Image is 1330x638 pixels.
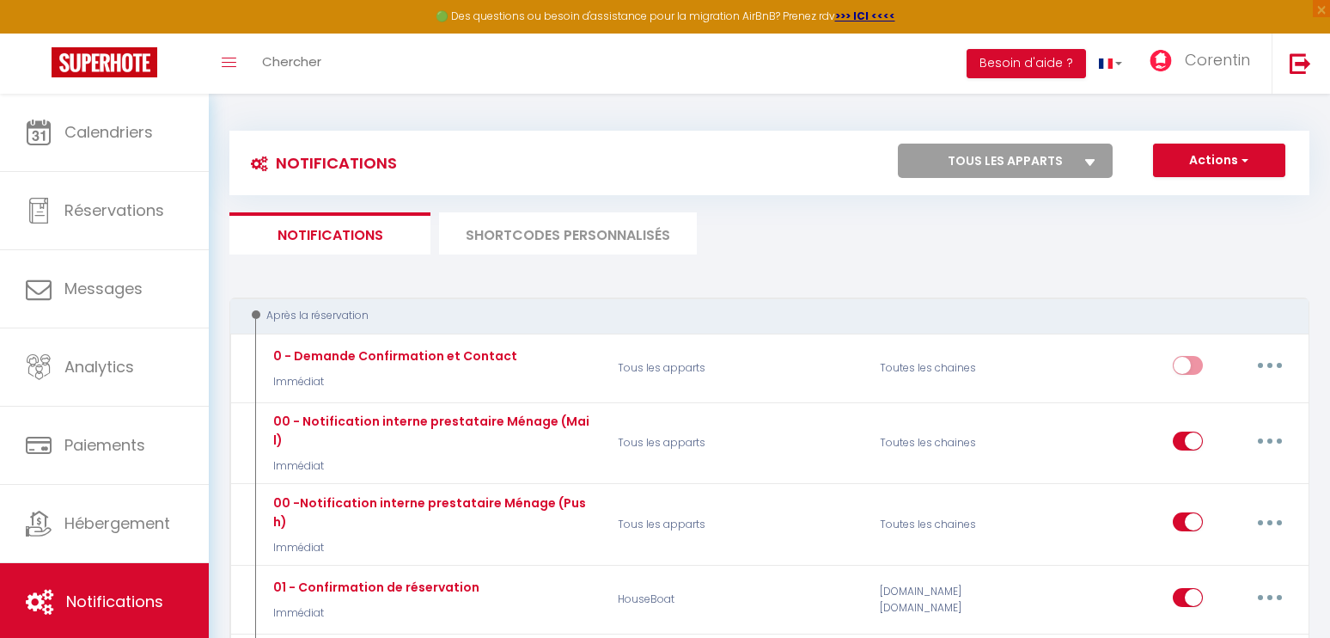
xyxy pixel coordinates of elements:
img: logout [1290,52,1311,74]
div: Toutes les chaines [869,494,1043,556]
a: Chercher [249,34,334,94]
li: SHORTCODES PERSONNALISÉS [439,212,697,255]
p: Tous les apparts [607,343,869,393]
p: Tous les apparts [607,494,869,556]
div: 00 -Notification interne prestataire Ménage (Push) [269,494,595,531]
div: 00 - Notification interne prestataire Ménage (Mail) [269,412,595,450]
span: Chercher [262,52,321,71]
p: HouseBoat [607,575,869,625]
span: Notifications [66,591,163,612]
button: Besoin d'aide ? [967,49,1086,78]
span: Calendriers [64,121,153,143]
div: Toutes les chaines [869,343,1043,393]
img: ... [1148,49,1174,72]
h3: Notifications [242,144,397,182]
div: 0 - Demande Confirmation et Contact [269,347,517,365]
p: Immédiat [269,605,479,622]
div: Toutes les chaines [869,412,1043,475]
p: Tous les apparts [607,412,869,475]
span: Analytics [64,356,134,377]
p: Immédiat [269,374,517,390]
a: >>> ICI <<<< [835,9,895,23]
li: Notifications [229,212,430,255]
span: Paiements [64,434,145,456]
img: Super Booking [52,47,157,77]
button: Actions [1153,144,1285,178]
span: Hébergement [64,512,170,534]
div: Après la réservation [246,308,1273,324]
p: Immédiat [269,458,595,475]
span: Corentin [1185,49,1250,71]
p: Immédiat [269,540,595,556]
a: ... Corentin [1135,34,1272,94]
div: [DOMAIN_NAME] [DOMAIN_NAME] [869,575,1043,625]
div: 01 - Confirmation de réservation [269,578,479,597]
span: Réservations [64,199,164,221]
span: Messages [64,278,143,299]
